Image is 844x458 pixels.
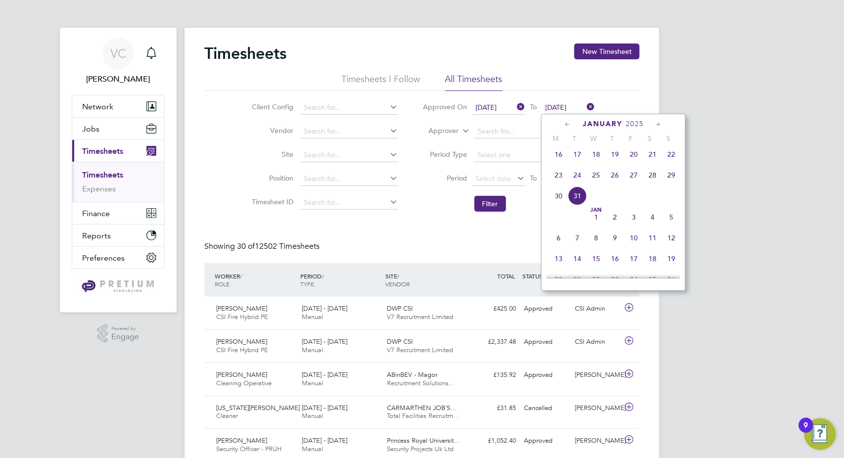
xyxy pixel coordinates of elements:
[387,445,454,453] span: Security Projects Uk Ltd
[626,120,644,128] span: 2025
[571,301,623,317] div: CSI Admin
[72,162,164,202] div: Timesheets
[72,247,164,269] button: Preferences
[624,270,643,289] span: 24
[520,367,571,383] div: Approved
[301,125,398,138] input: Search for...
[606,270,624,289] span: 23
[520,400,571,416] div: Cancelled
[643,145,662,164] span: 21
[60,28,177,313] nav: Main navigation
[301,101,398,115] input: Search for...
[662,249,681,268] span: 19
[423,150,468,159] label: Period Type
[587,270,606,289] span: 22
[387,370,438,379] span: ABinBEV - Magor
[111,333,139,341] span: Engage
[520,334,571,350] div: Approved
[571,433,623,449] div: [PERSON_NAME]
[322,272,324,280] span: /
[587,208,606,227] span: 1
[659,134,678,143] span: S
[571,400,623,416] div: [PERSON_NAME]
[622,134,641,143] span: F
[249,150,294,159] label: Site
[216,404,300,412] span: [US_STATE][PERSON_NAME]
[469,301,520,317] div: £425.00
[527,172,540,184] span: To
[415,126,459,136] label: Approver
[474,196,506,212] button: Filter
[398,272,400,280] span: /
[571,367,623,383] div: [PERSON_NAME]
[72,279,165,295] a: Go to home page
[204,241,322,252] div: Showing
[216,346,268,354] span: CSI Fire Hybrid PE
[110,47,126,60] span: VC
[662,270,681,289] span: 26
[643,249,662,268] span: 18
[606,145,624,164] span: 19
[469,433,520,449] div: £1,052.40
[387,304,413,313] span: DWP CSI
[82,253,125,263] span: Preferences
[603,134,622,143] span: T
[568,145,587,164] span: 17
[216,370,267,379] span: [PERSON_NAME]
[301,148,398,162] input: Search for...
[584,134,603,143] span: W
[302,379,323,387] span: Manual
[72,140,164,162] button: Timesheets
[469,400,520,416] div: £31.85
[568,249,587,268] span: 14
[387,313,454,321] span: V7 Recruitment Limited
[520,433,571,449] div: Approved
[216,313,268,321] span: CSI Fire Hybrid PE
[474,125,572,138] input: Search for...
[72,225,164,246] button: Reports
[527,100,540,113] span: To
[520,267,571,285] div: STATUS
[216,304,267,313] span: [PERSON_NAME]
[302,404,347,412] span: [DATE] - [DATE]
[643,270,662,289] span: 25
[546,103,567,112] span: [DATE]
[216,337,267,346] span: [PERSON_NAME]
[568,229,587,247] span: 7
[662,145,681,164] span: 22
[574,44,640,59] button: New Timesheet
[72,202,164,224] button: Finance
[82,184,116,193] a: Expenses
[240,272,242,280] span: /
[624,249,643,268] span: 17
[606,229,624,247] span: 9
[387,436,461,445] span: Princess Royal Universit…
[476,103,497,112] span: [DATE]
[606,208,624,227] span: 2
[624,166,643,184] span: 27
[301,172,398,186] input: Search for...
[587,249,606,268] span: 15
[302,313,323,321] span: Manual
[606,249,624,268] span: 16
[565,134,584,143] span: T
[662,229,681,247] span: 12
[568,270,587,289] span: 21
[568,166,587,184] span: 24
[583,120,622,128] span: January
[643,229,662,247] span: 11
[111,324,139,333] span: Powered by
[249,174,294,183] label: Position
[216,436,267,445] span: [PERSON_NAME]
[624,229,643,247] span: 10
[587,229,606,247] span: 8
[383,267,469,293] div: SITE
[79,279,157,295] img: pretium-logo-retina.png
[445,73,503,91] li: All Timesheets
[423,102,468,111] label: Approved On
[82,102,113,111] span: Network
[82,231,111,240] span: Reports
[237,241,320,251] span: 12502 Timesheets
[549,186,568,205] span: 30
[606,166,624,184] span: 26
